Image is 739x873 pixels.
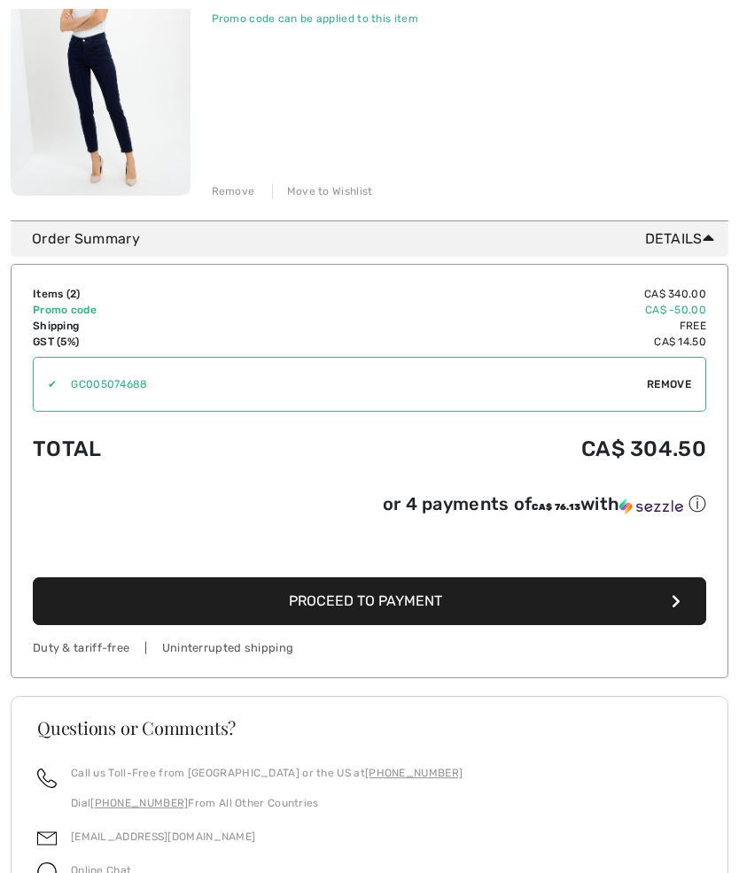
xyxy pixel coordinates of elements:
[645,228,721,250] span: Details
[212,11,502,27] div: Promo code can be applied to this item
[272,286,706,302] td: CA$ 340.00
[90,797,188,809] a: [PHONE_NUMBER]
[272,302,706,318] td: CA$ -50.00
[32,228,721,250] div: Order Summary
[289,592,442,609] span: Proceed to Payment
[71,765,463,781] p: Call us Toll-Free from [GEOGRAPHIC_DATA] or the US at
[619,498,683,514] img: Sezzle
[37,829,57,848] img: email
[33,302,272,318] td: Promo code
[33,334,272,350] td: GST (5%)
[71,795,463,811] p: Dial From All Other Countries
[33,522,706,571] iframe: PayPal-paypal
[33,639,706,656] div: Duty & tariff-free | Uninterrupted shipping
[365,767,463,779] a: [PHONE_NUMBER]
[37,769,57,788] img: call
[33,492,706,522] div: or 4 payments ofCA$ 76.13withSezzle Click to learn more about Sezzle
[647,376,691,392] span: Remove
[33,318,272,334] td: Shipping
[532,502,580,513] span: CA$ 76.13
[37,719,702,737] h3: Questions or Comments?
[34,376,57,392] div: ✔
[272,318,706,334] td: Free
[383,492,706,516] div: or 4 payments of with
[70,288,76,300] span: 2
[33,286,272,302] td: Items ( )
[272,419,706,479] td: CA$ 304.50
[57,358,647,411] input: Promo code
[212,183,255,199] div: Remove
[33,577,706,625] button: Proceed to Payment
[33,419,272,479] td: Total
[272,334,706,350] td: CA$ 14.50
[71,831,255,843] a: [EMAIL_ADDRESS][DOMAIN_NAME]
[272,183,373,199] div: Move to Wishlist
